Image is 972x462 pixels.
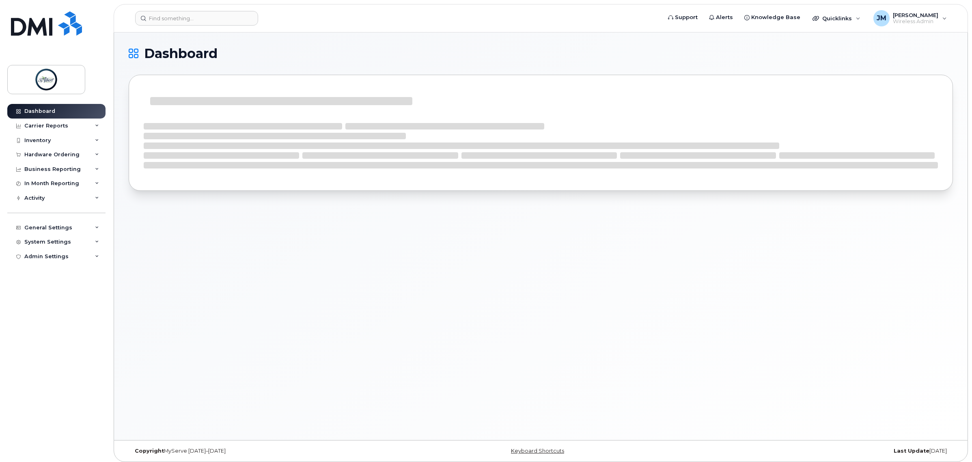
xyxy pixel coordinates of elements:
div: MyServe [DATE]–[DATE] [129,448,403,454]
a: Keyboard Shortcuts [511,448,564,454]
strong: Last Update [894,448,929,454]
strong: Copyright [135,448,164,454]
span: Dashboard [144,47,218,60]
div: [DATE] [678,448,953,454]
